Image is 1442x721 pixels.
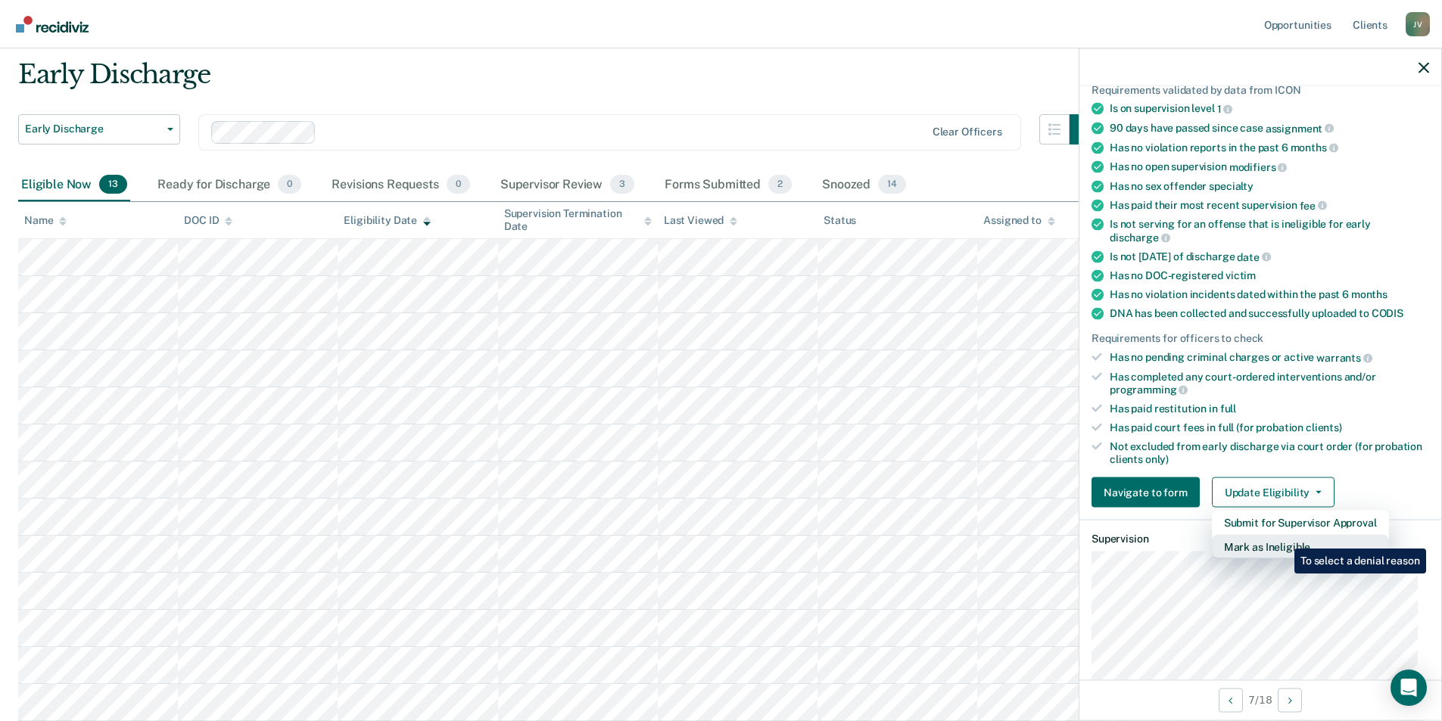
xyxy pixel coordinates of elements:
div: Supervision Termination Date [504,207,652,233]
span: clients) [1306,421,1342,433]
a: Navigate to form link [1092,477,1206,508]
span: 1 [1217,103,1233,115]
div: Has no violation reports in the past 6 [1110,141,1429,154]
button: Previous Opportunity [1219,688,1243,712]
div: Has paid restitution in [1110,402,1429,415]
span: assignment [1266,122,1334,134]
div: 7 / 18 [1079,679,1441,719]
div: DOC ID [184,214,232,227]
button: Navigate to form [1092,477,1200,508]
span: discharge [1110,231,1170,243]
div: Forms Submitted [662,169,795,202]
div: Snoozed [819,169,909,202]
div: Early Discharge [18,59,1100,102]
span: 14 [878,175,906,194]
span: full [1220,402,1236,415]
dt: Supervision [1092,533,1429,545]
button: Mark as Ineligible [1212,535,1389,559]
div: Not excluded from early discharge via court order (for probation clients [1110,440,1429,465]
div: Is not [DATE] of discharge [1110,250,1429,263]
div: Has no sex offender [1110,179,1429,192]
div: Has no pending criminal charges or active [1110,351,1429,365]
span: 2 [768,175,792,194]
span: warrants [1316,351,1372,363]
div: Open Intercom Messenger [1391,670,1427,706]
span: fee [1300,199,1327,211]
div: Status [824,214,856,227]
span: victim [1226,269,1256,281]
div: Name [24,214,67,227]
div: Has paid their most recent supervision [1110,198,1429,212]
span: programming [1110,384,1188,396]
button: Profile dropdown button [1406,12,1430,36]
div: Has no DOC-registered [1110,269,1429,282]
button: Next Opportunity [1278,688,1302,712]
span: date [1237,250,1270,263]
button: Update Eligibility [1212,477,1335,508]
div: Dropdown Menu [1212,511,1389,559]
span: months [1291,141,1338,154]
div: Has paid court fees in full (for probation [1110,421,1429,434]
img: Recidiviz [16,16,89,33]
span: months [1351,288,1387,300]
span: only) [1145,452,1169,465]
div: Has no open supervision [1110,160,1429,174]
div: Clear officers [933,126,1002,138]
span: 0 [278,175,301,194]
span: CODIS [1372,307,1403,319]
span: 3 [610,175,634,194]
div: Revisions Requests [329,169,472,202]
div: Ready for Discharge [154,169,304,202]
div: Supervisor Review [497,169,638,202]
div: DNA has been collected and successfully uploaded to [1110,307,1429,320]
div: Has completed any court-ordered interventions and/or [1110,370,1429,396]
div: Assigned to [983,214,1054,227]
div: Last Viewed [664,214,737,227]
span: 0 [447,175,470,194]
div: Eligible Now [18,169,130,202]
div: Is on supervision level [1110,102,1429,116]
div: Requirements for officers to check [1092,332,1429,345]
span: specialty [1209,179,1254,191]
button: Submit for Supervisor Approval [1212,511,1389,535]
span: modifiers [1229,160,1288,172]
div: Requirements validated by data from ICON [1092,83,1429,96]
span: Early Discharge [25,123,161,135]
div: Is not serving for an offense that is ineligible for early [1110,218,1429,244]
div: Eligibility Date [344,214,431,227]
div: J V [1406,12,1430,36]
div: 90 days have passed since case [1110,121,1429,135]
div: Has no violation incidents dated within the past 6 [1110,288,1429,301]
span: 13 [99,175,127,194]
